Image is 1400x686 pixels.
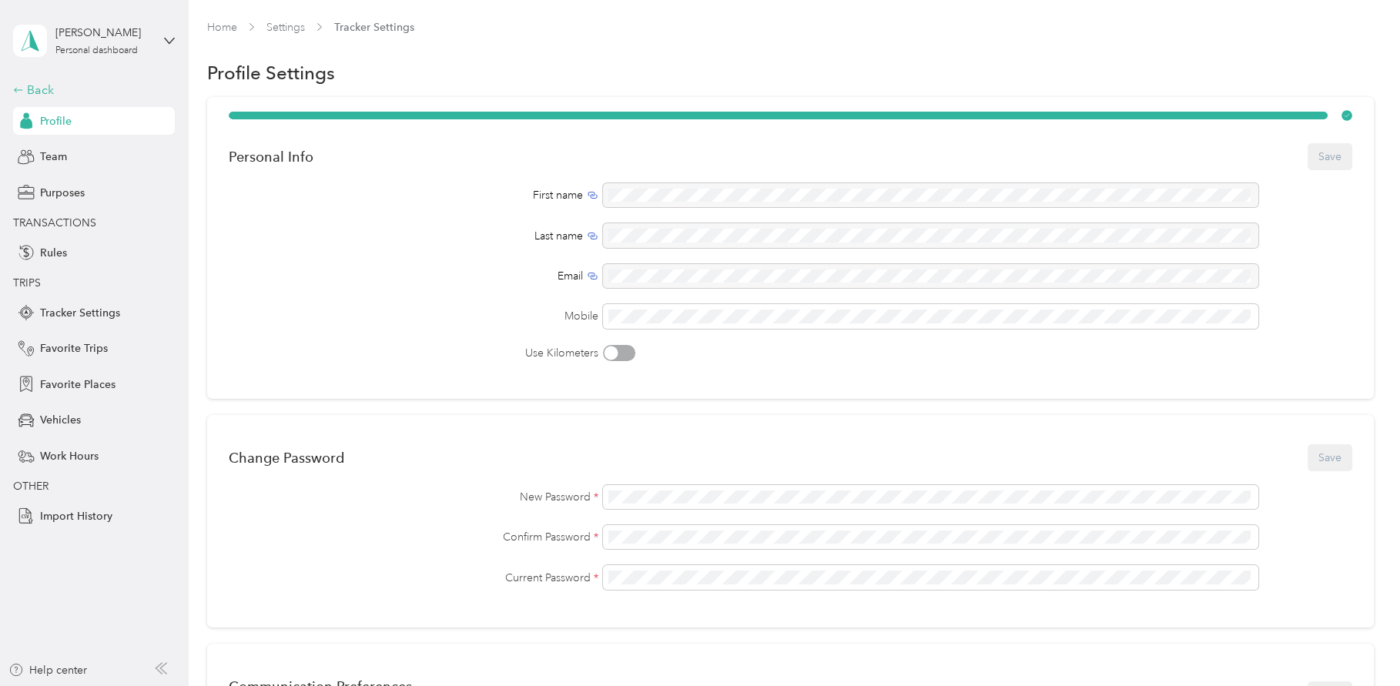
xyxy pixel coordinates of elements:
span: OTHER [13,480,49,493]
div: Personal dashboard [55,46,138,55]
span: Import History [40,508,112,524]
span: Favorite Places [40,376,116,393]
span: Profile [40,113,72,129]
span: Rules [40,245,67,261]
span: TRANSACTIONS [13,216,96,229]
label: New Password [229,489,598,505]
span: Vehicles [40,412,81,428]
iframe: Everlance-gr Chat Button Frame [1314,600,1400,686]
span: Last name [534,228,582,244]
span: Work Hours [40,448,99,464]
label: Current Password [229,570,598,586]
span: Email [557,268,582,284]
span: Tracker Settings [40,305,120,321]
span: Tracker Settings [334,19,414,35]
div: Change Password [229,450,344,466]
h1: Profile Settings [207,65,335,81]
label: Confirm Password [229,529,598,545]
span: Team [40,149,67,165]
span: TRIPS [13,276,41,289]
span: Favorite Trips [40,340,108,356]
div: [PERSON_NAME] [55,25,152,41]
div: Personal Info [229,149,313,165]
span: Purposes [40,185,85,201]
a: Home [207,21,237,34]
label: Use Kilometers [229,345,598,361]
div: Back [13,81,167,99]
label: Mobile [229,308,598,324]
span: First name [532,187,582,203]
button: Help center [8,662,87,678]
a: Settings [266,21,305,34]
